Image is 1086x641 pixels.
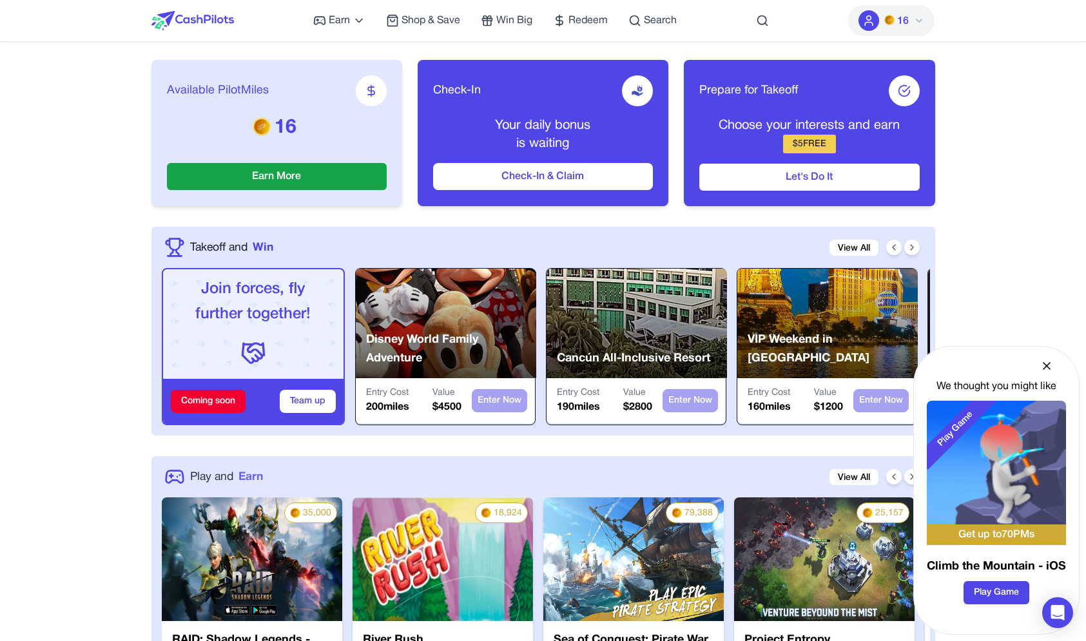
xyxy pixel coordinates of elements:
a: Play andEarn [190,468,263,485]
a: View All [829,240,878,256]
button: Enter Now [663,389,718,412]
p: Entry Cost [366,387,409,399]
p: 200 miles [366,399,409,415]
p: Choose your interests and earn [699,117,919,135]
p: Entry Cost [557,387,600,399]
a: Earn [313,13,365,28]
span: Win [253,239,273,256]
span: 35,000 [303,507,331,520]
span: Redeem [568,13,608,28]
a: Win Big [481,13,532,28]
span: Takeoff and [190,239,247,256]
p: Value [814,387,843,399]
span: Shop & Save [402,13,460,28]
span: Check-In [433,82,481,100]
button: Earn More [167,163,387,190]
span: 25,157 [875,507,904,520]
p: $ 2800 [623,399,652,415]
span: Win Big [496,13,532,28]
p: Disney World Family Adventure [366,330,536,368]
img: receive-dollar [631,84,644,97]
img: 1e684bf2-8f9d-4108-9317-d9ed0cf0d127.webp [734,497,915,621]
p: Join forces, fly further together! [173,277,333,327]
div: We thought you might like [927,379,1066,394]
span: Earn [238,468,263,485]
a: Shop & Save [386,13,460,28]
p: Cancún All-Inclusive Resort [557,349,710,368]
span: Earn [329,13,350,28]
p: Your daily bonus [433,117,653,135]
h3: Climb the Mountain - iOS [927,558,1066,576]
span: 16 [897,14,909,29]
button: Enter Now [472,389,527,412]
img: PMs [884,15,895,25]
p: $ 1200 [814,399,843,415]
span: Prepare for Takeoff [699,82,798,100]
button: PMs16 [848,5,935,36]
span: is waiting [516,138,569,149]
a: Takeoff andWin [190,239,273,256]
p: VIP Weekend in [GEOGRAPHIC_DATA] [748,330,918,368]
span: Search [644,13,677,28]
button: Let's Do It [699,164,919,191]
div: Play Game [915,388,996,470]
p: 190 miles [557,399,600,415]
img: nRLw6yM7nDBu.webp [162,497,342,621]
button: Team up [280,390,336,413]
div: Open Intercom Messenger [1042,597,1073,628]
span: Play and [190,468,233,485]
p: Value [432,387,461,399]
img: 75fe42d1-c1a6-4a8c-8630-7b3dc285bdf3.jpg [543,497,724,621]
img: cd3c5e61-d88c-4c75-8e93-19b3db76cddd.webp [353,497,533,621]
span: 79,388 [684,507,713,520]
img: PMs [253,117,271,135]
span: Available PilotMiles [167,82,269,100]
a: View All [829,469,878,485]
p: 160 miles [748,399,791,415]
button: Enter Now [853,389,909,412]
div: $ 5 FREE [783,135,836,153]
img: PMs [672,508,682,518]
p: Entry Cost [748,387,791,399]
img: PMs [290,508,300,518]
button: Check-In & Claim [433,163,653,190]
p: 16 [167,117,387,140]
a: Redeem [553,13,608,28]
img: PMs [481,508,491,518]
p: $ 4500 [432,399,461,415]
button: Play Game [964,581,1029,604]
div: Coming soon [171,390,246,413]
p: Value [623,387,652,399]
img: CashPilots Logo [151,11,234,30]
span: 18,924 [494,507,522,520]
a: Search [628,13,677,28]
div: Get up to 70 PMs [927,524,1066,545]
img: PMs [862,508,873,518]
